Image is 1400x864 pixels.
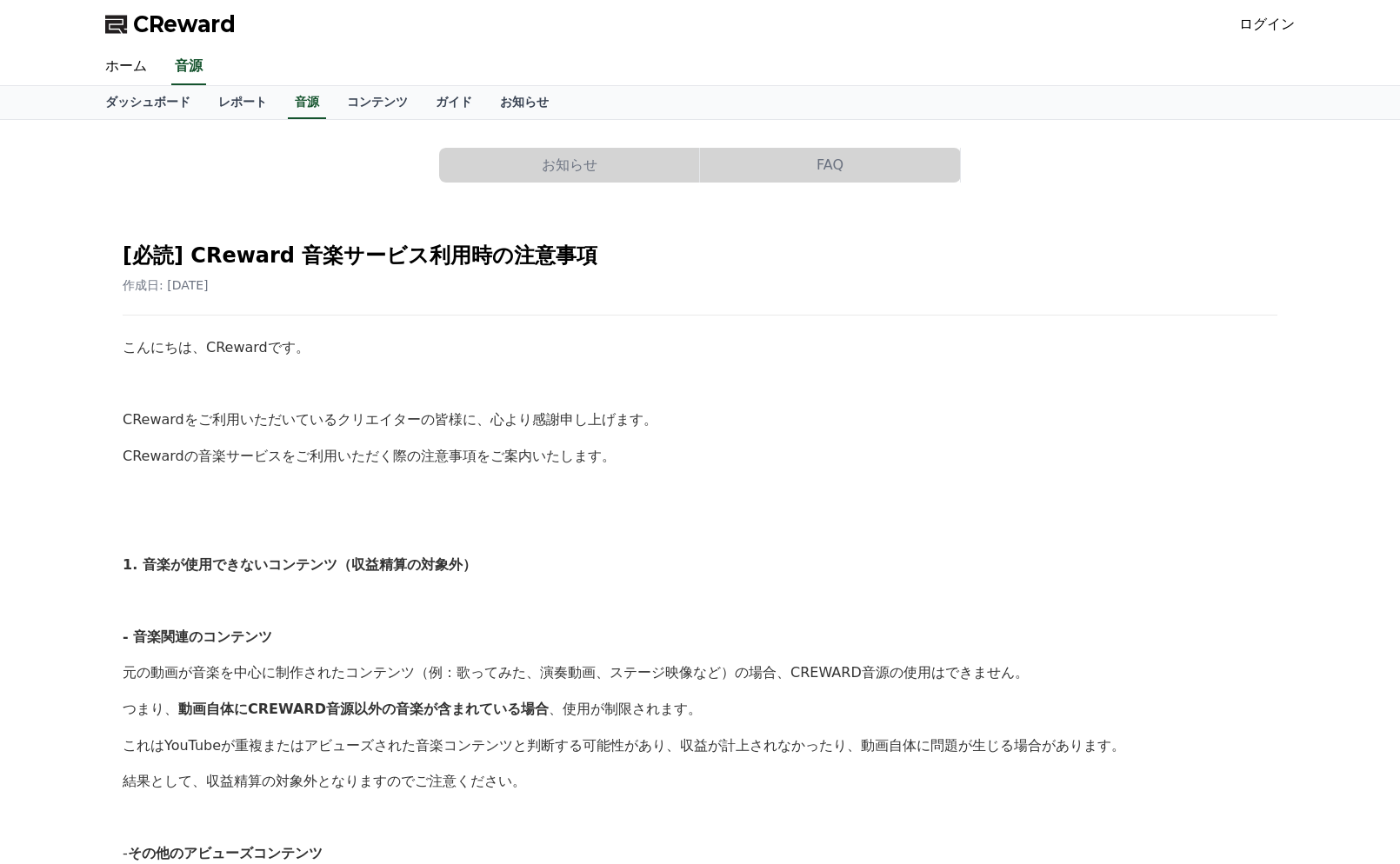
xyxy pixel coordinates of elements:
a: FAQ [700,148,961,183]
a: お知らせ [439,148,700,183]
a: 音源 [288,86,326,119]
a: CReward [105,10,236,38]
p: CRewardをご利用いただいているクリエイターの皆様に、心より感謝申し上げます。 [123,409,1277,431]
a: コンテンツ [333,86,422,119]
p: つまり、 、使用が制限されます。 [123,698,1277,721]
button: FAQ [700,148,960,183]
p: 結果として、収益精算の対象外となりますのでご注意ください。 [123,770,1277,793]
a: お知らせ [486,86,563,119]
span: CReward [133,10,236,38]
button: お知らせ [439,148,699,183]
p: こんにちは、CRewardです。 [123,336,1277,359]
a: ガイド [422,86,486,119]
p: これはYouTubeが重複またはアビューズされた音楽コンテンツと判断する可能性があり、収益が計上されなかったり、動画自体に問題が生じる場合があります。 [123,734,1277,757]
strong: その他のアビューズコンテンツ [128,845,323,861]
a: 音源 [171,49,206,85]
strong: 1. 音楽が使用できないコンテンツ（収益精算の対象外） [123,556,477,573]
h2: [必読] CReward 音楽サービス利用時の注意事項 [123,242,1277,269]
a: ホーム [91,49,161,85]
p: 元の動画が音楽を中心に制作されたコンテンツ（例：歌ってみた、演奏動画、ステージ映像など）の場合、CREWARD音源の使用はできません。 [123,661,1277,684]
a: レポート [204,86,281,119]
a: ダッシュボード [91,86,204,119]
strong: 動画自体にCREWARD音源以外の音楽が含まれている場合 [178,701,549,717]
a: ログイン [1239,14,1295,35]
p: CRewardの音楽サービスをご利用いただく際の注意事項をご案内いたします。 [123,445,1277,468]
strong: - 音楽関連のコンテンツ [123,628,272,645]
span: 作成日: [DATE] [123,278,209,292]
